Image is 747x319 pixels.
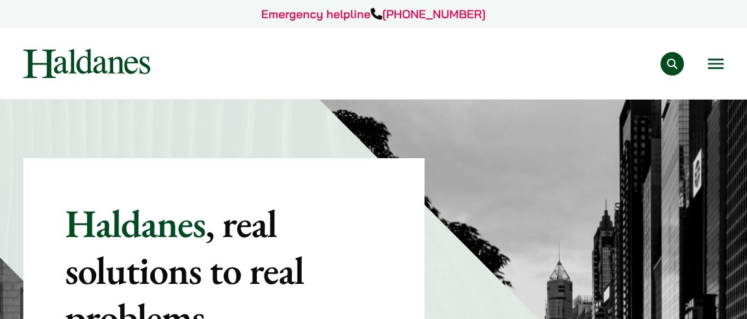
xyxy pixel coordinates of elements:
img: Logo of Haldanes [23,49,150,78]
a: Emergency helpline[PHONE_NUMBER] [261,7,486,21]
button: Search [661,52,684,76]
button: Open menu [708,59,724,69]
